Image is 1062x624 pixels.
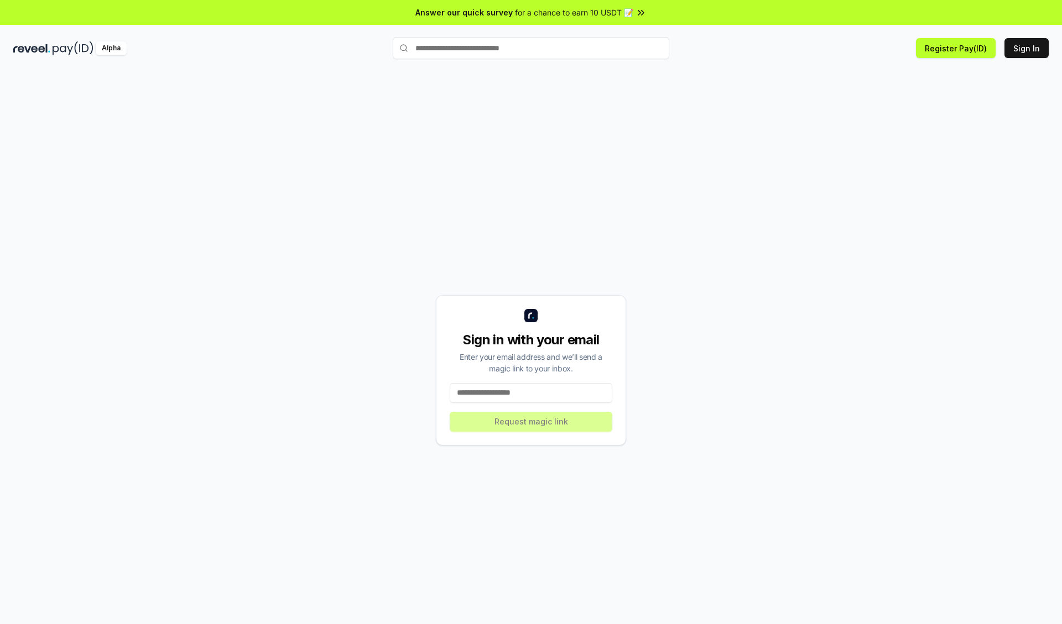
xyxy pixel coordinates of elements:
button: Sign In [1004,38,1049,58]
img: reveel_dark [13,41,50,55]
img: logo_small [524,309,538,322]
span: Answer our quick survey [415,7,513,18]
div: Sign in with your email [450,331,612,349]
span: for a chance to earn 10 USDT 📝 [515,7,633,18]
div: Alpha [96,41,127,55]
img: pay_id [53,41,93,55]
button: Register Pay(ID) [916,38,996,58]
div: Enter your email address and we’ll send a magic link to your inbox. [450,351,612,374]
